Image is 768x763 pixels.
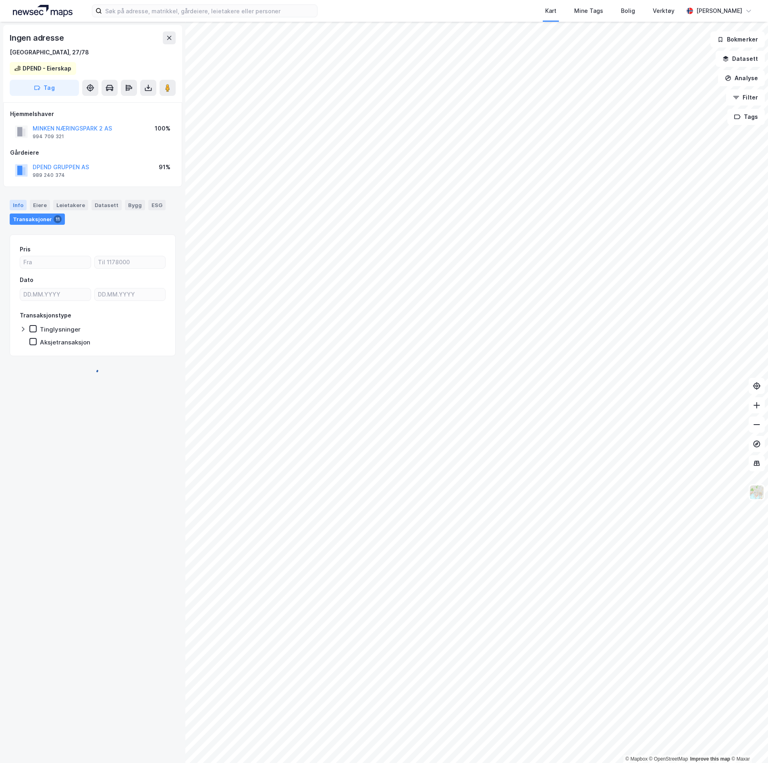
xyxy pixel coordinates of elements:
[33,133,64,140] div: 994 709 321
[10,214,65,225] div: Transaksjoner
[33,172,65,178] div: 989 240 374
[10,31,65,44] div: Ingen adresse
[10,200,27,210] div: Info
[718,70,765,86] button: Analyse
[102,5,317,17] input: Søk på adresse, matrikkel, gårdeiere, leietakere eller personer
[86,363,99,375] img: spinner.a6d8c91a73a9ac5275cf975e30b51cfb.svg
[10,109,175,119] div: Hjemmelshaver
[40,338,90,346] div: Aksjetransaksjon
[690,756,730,762] a: Improve this map
[696,6,742,16] div: [PERSON_NAME]
[653,6,675,16] div: Verktøy
[726,89,765,106] button: Filter
[95,288,165,301] input: DD.MM.YYYY
[148,200,166,210] div: ESG
[30,200,50,210] div: Eiere
[10,148,175,158] div: Gårdeiere
[749,485,764,500] img: Z
[20,245,31,254] div: Pris
[159,162,170,172] div: 91%
[20,256,91,268] input: Fra
[545,6,556,16] div: Kart
[10,80,79,96] button: Tag
[20,311,71,320] div: Transaksjonstype
[625,756,648,762] a: Mapbox
[20,288,91,301] input: DD.MM.YYYY
[91,200,122,210] div: Datasett
[13,5,73,17] img: logo.a4113a55bc3d86da70a041830d287a7e.svg
[155,124,170,133] div: 100%
[40,326,81,333] div: Tinglysninger
[621,6,635,16] div: Bolig
[649,756,688,762] a: OpenStreetMap
[728,724,768,763] div: Kontrollprogram for chat
[727,109,765,125] button: Tags
[728,724,768,763] iframe: Chat Widget
[95,256,165,268] input: Til 1178000
[23,64,71,73] div: DPEND - Eierskap
[20,275,33,285] div: Dato
[10,48,89,57] div: [GEOGRAPHIC_DATA], 27/78
[710,31,765,48] button: Bokmerker
[574,6,603,16] div: Mine Tags
[53,200,88,210] div: Leietakere
[716,51,765,67] button: Datasett
[54,215,62,223] div: 11
[125,200,145,210] div: Bygg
